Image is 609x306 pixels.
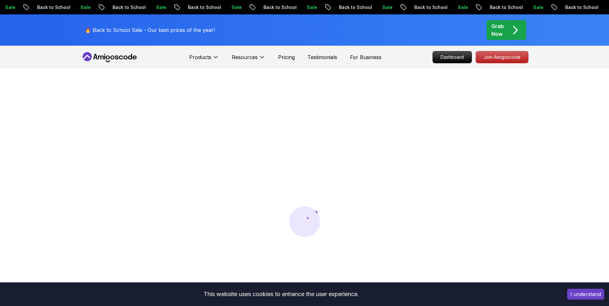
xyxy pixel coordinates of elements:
[252,4,296,11] p: Back to School
[479,4,522,11] p: Back to School
[308,53,337,61] a: Testimonials
[5,287,558,301] div: This website uses cookies to enhance the user experience.
[554,4,597,11] p: Back to School
[189,53,211,61] p: Products
[328,4,371,11] p: Back to School
[232,53,258,61] p: Resources
[371,4,392,11] p: Sale
[296,4,316,11] p: Sale
[491,22,504,38] p: Grab Now
[145,4,165,11] p: Sale
[177,4,220,11] p: Back to School
[232,53,265,66] button: Resources
[433,51,472,63] p: Dashboard
[101,4,145,11] p: Back to School
[522,4,543,11] p: Sale
[403,4,447,11] p: Back to School
[567,289,604,300] button: Accept cookies
[476,51,528,63] a: Join Amigoscode
[447,4,467,11] p: Sale
[433,51,472,63] a: Dashboard
[85,26,215,34] p: 🔥 Back to School Sale - Our best prices of the year!
[69,4,90,11] p: Sale
[350,53,381,61] a: For Business
[220,4,241,11] p: Sale
[189,53,219,66] button: Products
[278,53,295,61] a: Pricing
[26,4,69,11] p: Back to School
